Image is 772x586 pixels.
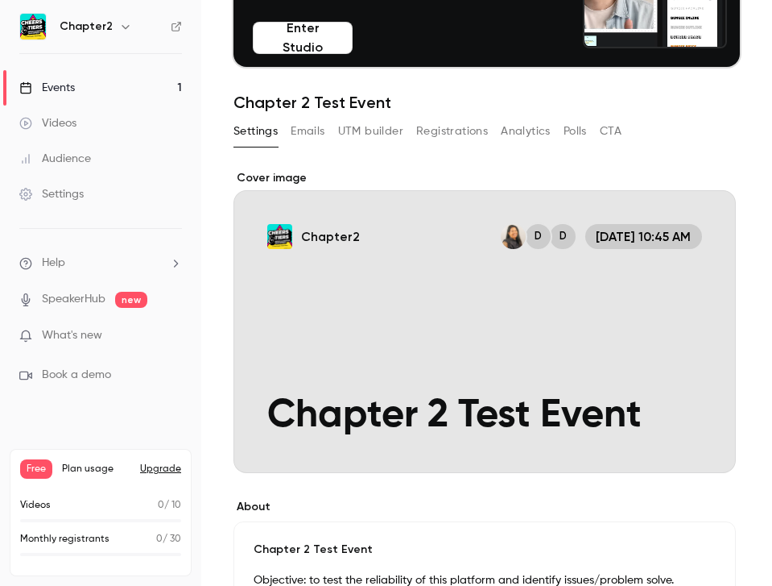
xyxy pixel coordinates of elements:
label: Cover image [233,170,736,186]
li: help-dropdown-opener [19,255,182,272]
h6: Chapter2 [60,19,113,35]
span: Plan usage [62,463,130,476]
button: UTM builder [338,118,403,144]
div: Videos [19,115,76,131]
a: SpeakerHub [42,291,105,308]
button: Upgrade [140,463,181,476]
section: Cover image [233,170,736,473]
button: Polls [564,118,587,144]
div: Events [19,80,75,96]
span: 0 [158,501,164,510]
iframe: Noticeable Trigger [163,329,182,343]
h1: Chapter 2 Test Event [233,93,740,112]
p: / 10 [158,498,181,513]
p: / 30 [156,532,181,547]
button: CTA [600,118,621,144]
p: Chapter 2 Test Event [254,542,716,558]
p: Videos [20,498,51,513]
span: Book a demo [42,367,111,384]
button: Emails [291,118,324,144]
div: Audience [19,151,91,167]
img: Chapter2 [20,14,46,39]
button: Registrations [416,118,488,144]
span: new [115,292,147,308]
span: 0 [156,534,163,544]
button: Enter Studio [253,22,353,54]
div: Settings [19,186,84,202]
span: Help [42,255,65,272]
button: Analytics [501,118,551,144]
span: What's new [42,327,102,344]
span: Free [20,459,52,479]
label: About [233,499,736,515]
button: Settings [233,118,278,144]
p: Monthly registrants [20,532,109,547]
